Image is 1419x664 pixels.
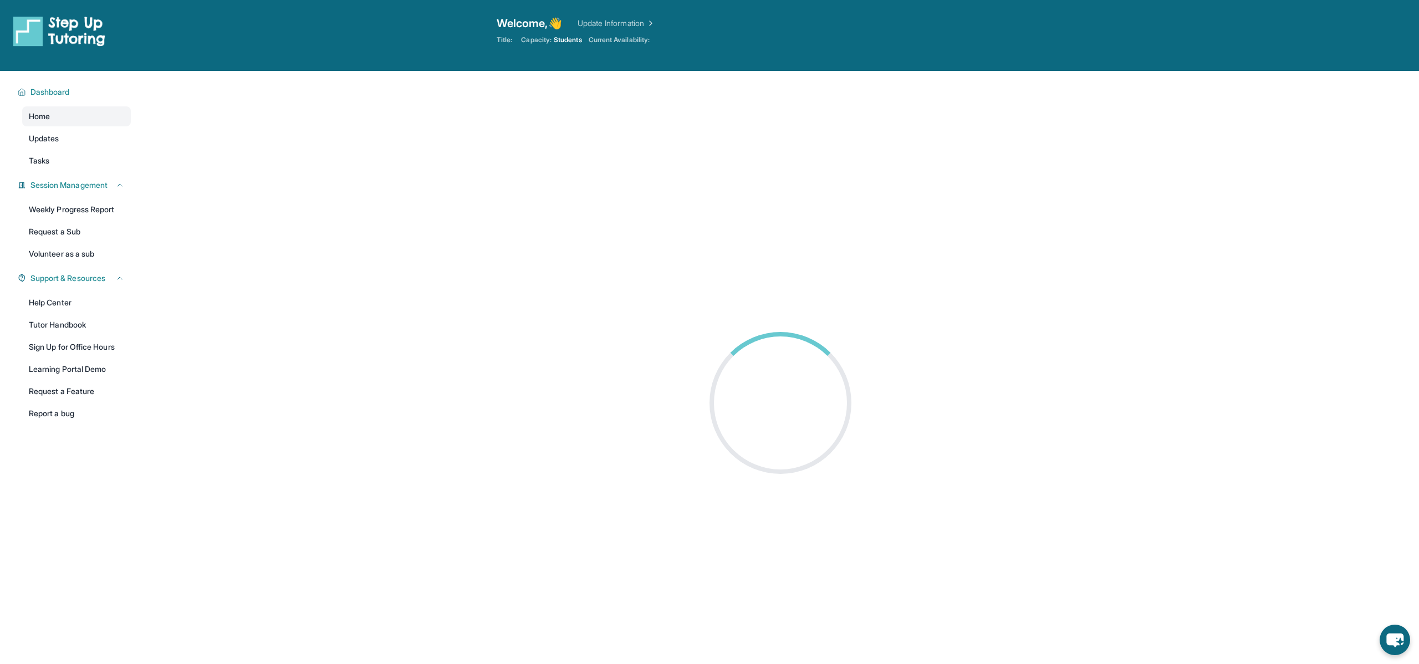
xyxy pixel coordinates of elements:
img: logo [13,16,105,47]
span: Title: [497,35,512,44]
button: Session Management [26,180,124,191]
button: chat-button [1380,625,1410,655]
span: Capacity: [521,35,552,44]
span: Current Availability: [589,35,650,44]
a: Request a Feature [22,381,131,401]
a: Sign Up for Office Hours [22,337,131,357]
a: Help Center [22,293,131,313]
img: Chevron Right [644,18,655,29]
span: Session Management [30,180,108,191]
a: Updates [22,129,131,149]
a: Report a bug [22,403,131,423]
span: Updates [29,133,59,144]
a: Weekly Progress Report [22,200,131,219]
a: Tasks [22,151,131,171]
a: Home [22,106,131,126]
a: Update Information [578,18,655,29]
span: Home [29,111,50,122]
span: Welcome, 👋 [497,16,562,31]
a: Tutor Handbook [22,315,131,335]
button: Support & Resources [26,273,124,284]
a: Volunteer as a sub [22,244,131,264]
span: Tasks [29,155,49,166]
a: Learning Portal Demo [22,359,131,379]
a: Request a Sub [22,222,131,242]
button: Dashboard [26,86,124,98]
span: Support & Resources [30,273,105,284]
span: Dashboard [30,86,70,98]
span: Students [554,35,582,44]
